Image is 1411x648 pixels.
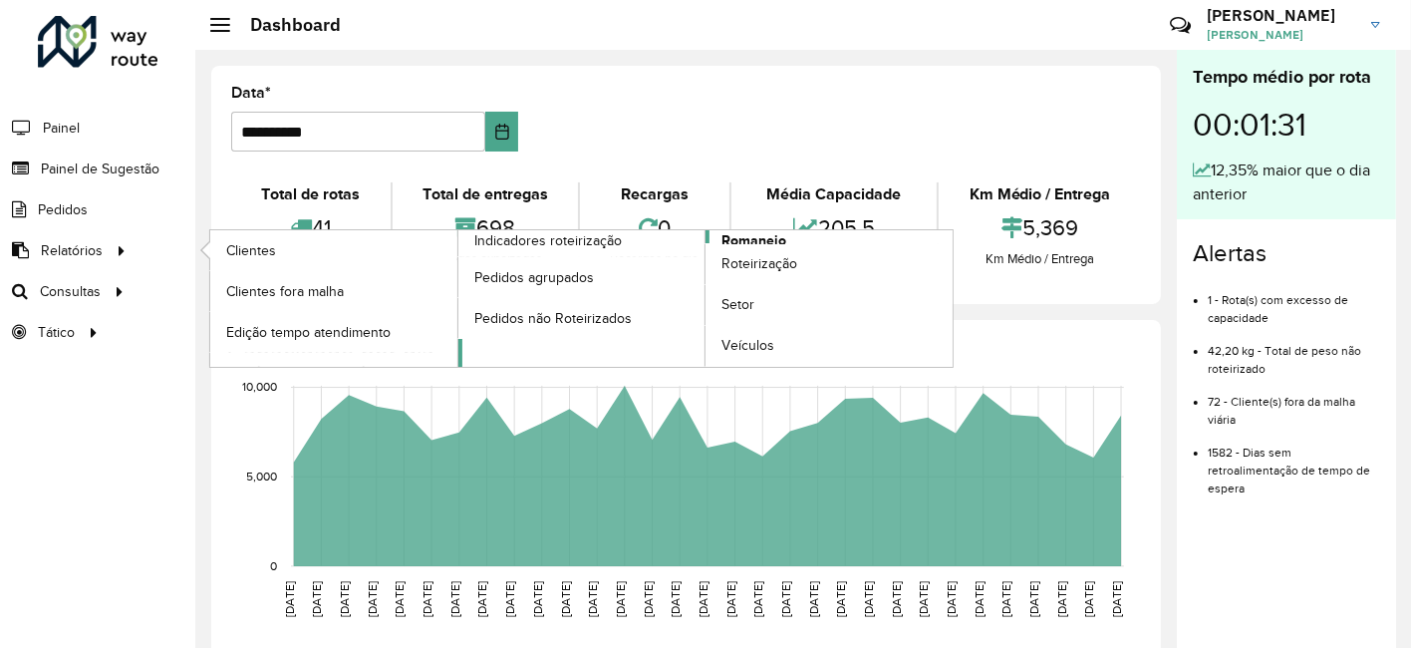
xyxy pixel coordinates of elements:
[474,230,622,251] span: Indicadores roteirização
[721,335,774,356] span: Veículos
[807,581,820,617] text: [DATE]
[366,581,379,617] text: [DATE]
[236,206,386,249] div: 41
[697,581,709,617] text: [DATE]
[531,581,544,617] text: [DATE]
[944,206,1136,249] div: 5,369
[41,159,159,179] span: Painel de Sugestão
[474,267,594,288] span: Pedidos agrupados
[1110,581,1123,617] text: [DATE]
[973,581,986,617] text: [DATE]
[40,281,101,302] span: Consultas
[1207,26,1356,44] span: [PERSON_NAME]
[751,581,764,617] text: [DATE]
[736,206,933,249] div: 205,5
[270,559,277,572] text: 0
[944,249,1136,269] div: Km Médio / Entrega
[944,182,1136,206] div: Km Médio / Entrega
[236,182,386,206] div: Total de rotas
[705,285,953,325] a: Setor
[642,581,655,617] text: [DATE]
[1027,581,1040,617] text: [DATE]
[669,581,682,617] text: [DATE]
[231,81,271,105] label: Data
[1000,581,1013,617] text: [DATE]
[338,581,351,617] text: [DATE]
[862,581,875,617] text: [DATE]
[210,271,457,311] a: Clientes fora malha
[1193,239,1380,268] h4: Alertas
[1208,378,1380,429] li: 72 - Cliente(s) fora da malha viária
[474,308,632,329] span: Pedidos não Roteirizados
[1193,91,1380,159] div: 00:01:31
[1208,327,1380,378] li: 42,20 kg - Total de peso não roteirizado
[226,281,344,302] span: Clientes fora malha
[705,326,953,366] a: Veículos
[210,312,457,352] a: Edição tempo atendimento
[393,581,406,617] text: [DATE]
[705,244,953,284] a: Roteirização
[448,581,461,617] text: [DATE]
[458,257,705,297] a: Pedidos agrupados
[210,230,705,367] a: Indicadores roteirização
[38,322,75,343] span: Tático
[226,322,391,343] span: Edição tempo atendimento
[503,581,516,617] text: [DATE]
[559,581,572,617] text: [DATE]
[458,298,705,338] a: Pedidos não Roteirizados
[38,199,88,220] span: Pedidos
[398,182,574,206] div: Total de entregas
[398,206,574,249] div: 698
[1208,276,1380,327] li: 1 - Rota(s) com excesso de capacidade
[246,470,277,483] text: 5,000
[724,581,737,617] text: [DATE]
[890,581,903,617] text: [DATE]
[1055,581,1068,617] text: [DATE]
[736,182,933,206] div: Média Capacidade
[585,206,724,249] div: 0
[310,581,323,617] text: [DATE]
[721,253,797,274] span: Roteirização
[242,381,277,394] text: 10,000
[1083,581,1096,617] text: [DATE]
[485,112,518,152] button: Choose Date
[779,581,792,617] text: [DATE]
[834,581,847,617] text: [DATE]
[283,581,296,617] text: [DATE]
[586,581,599,617] text: [DATE]
[1208,429,1380,497] li: 1582 - Dias sem retroalimentação de tempo de espera
[210,230,457,270] a: Clientes
[43,118,80,139] span: Painel
[1207,6,1356,25] h3: [PERSON_NAME]
[1193,159,1380,206] div: 12,35% maior que o dia anterior
[945,581,958,617] text: [DATE]
[721,230,786,251] span: Romaneio
[585,182,724,206] div: Recargas
[476,581,489,617] text: [DATE]
[41,240,103,261] span: Relatórios
[226,240,276,261] span: Clientes
[421,581,433,617] text: [DATE]
[1159,4,1202,47] a: Contato Rápido
[614,581,627,617] text: [DATE]
[1193,64,1380,91] div: Tempo médio por rota
[458,230,954,367] a: Romaneio
[917,581,930,617] text: [DATE]
[721,294,754,315] span: Setor
[230,14,341,36] h2: Dashboard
